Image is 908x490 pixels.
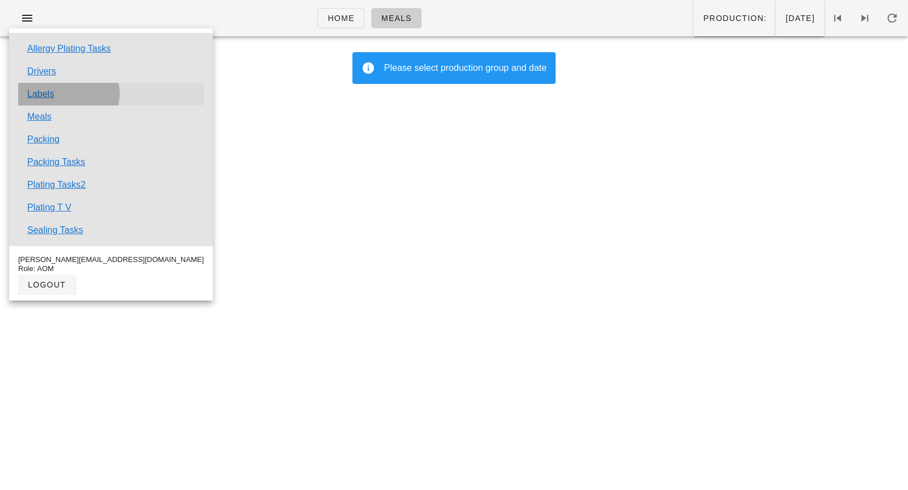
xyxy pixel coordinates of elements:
[327,14,354,23] span: Home
[27,155,85,169] a: Packing Tasks
[27,65,56,78] a: Drivers
[27,42,111,56] a: Allergy Plating Tasks
[384,61,547,75] div: Please select production group and date
[371,8,422,28] a: Meals
[27,87,54,101] a: Labels
[18,264,204,273] div: Role: AOM
[27,280,66,289] span: logout
[703,14,767,23] span: Production:
[27,178,86,192] a: Plating Tasks2
[27,133,60,146] a: Packing
[27,223,83,237] a: Sealing Tasks
[381,14,412,23] span: Meals
[27,201,72,214] a: Plating T V
[18,274,75,295] button: logout
[27,110,52,124] a: Meals
[785,14,815,23] span: [DATE]
[18,255,204,264] div: [PERSON_NAME][EMAIL_ADDRESS][DOMAIN_NAME]
[317,8,364,28] a: Home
